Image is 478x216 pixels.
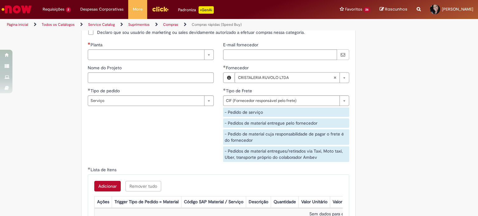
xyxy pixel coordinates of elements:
[91,167,118,172] span: Lista de Itens
[88,42,91,45] span: Necessários
[66,7,71,12] span: 2
[385,6,407,12] span: Rascunhos
[226,88,253,94] span: Tipo de Frete
[112,196,181,208] th: Trigger Tipo de Pedido = Material
[80,6,124,12] span: Despesas Corporativas
[199,6,214,14] p: +GenAi
[5,19,314,30] ul: Trilhas de página
[345,6,362,12] span: Favoritos
[226,65,250,71] span: Fornecedor
[43,6,64,12] span: Requisições
[330,196,370,208] th: Valor Total Moeda
[226,96,336,106] span: CIF (Fornecedor responsável pelo frete)
[88,167,91,170] span: Obrigatório Preenchido
[246,196,271,208] th: Descrição
[42,22,75,27] a: Todos os Catálogos
[298,196,330,208] th: Valor Unitário
[163,22,178,27] a: Compras
[223,129,349,145] div: - Pedido de material cuja responsabilidade de pagar o frete é do fornecedor
[380,7,407,12] a: Rascunhos
[94,196,112,208] th: Ações
[91,96,201,106] span: Serviço
[223,73,235,83] button: Fornecedor , Visualizar este registro CRISTALERIA RUVOLO LTDA
[238,73,333,83] span: CRISTALERIA RUVOLO LTDA
[128,22,150,27] a: Suprimentos
[91,88,121,94] span: Tipo de pedido
[152,4,169,14] img: click_logo_yellow_360x200.png
[88,49,214,60] a: Limpar campo Planta
[88,72,214,83] input: Nome do Projeto
[94,181,121,191] button: Add a row for Lista de Itens
[91,42,104,48] span: Planta
[97,29,305,35] span: Declaro que sou usuário de marketing ou sales devidamente autorizado a efetuar compras nessa cate...
[223,108,349,117] div: - Pedido de serviço
[7,22,28,27] a: Página inicial
[178,6,214,14] div: Padroniza
[192,22,242,27] a: Compras rápidas (Speed Buy)
[223,42,260,48] span: E-mail fornecedor
[330,73,340,83] abbr: Limpar campo Fornecedor
[363,7,370,12] span: 26
[88,88,91,91] span: Obrigatório Preenchido
[223,65,226,68] span: Obrigatório Preenchido
[223,118,349,128] div: - Pedidos de material entregue pelo fornecedor
[223,146,349,162] div: - Pedidos de material entregues/retirados via Taxi, Moto taxi, Uber, transporte próprio do colabo...
[235,73,349,83] a: CRISTALERIA RUVOLO LTDALimpar campo Fornecedor
[1,3,33,16] img: ServiceNow
[223,88,226,91] span: Obrigatório Preenchido
[181,196,246,208] th: Código SAP Material / Serviço
[88,65,123,71] span: Nome do Projeto
[88,22,115,27] a: Service Catalog
[223,49,337,60] input: E-mail fornecedor
[271,196,298,208] th: Quantidade
[442,7,473,12] span: [PERSON_NAME]
[133,6,143,12] span: More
